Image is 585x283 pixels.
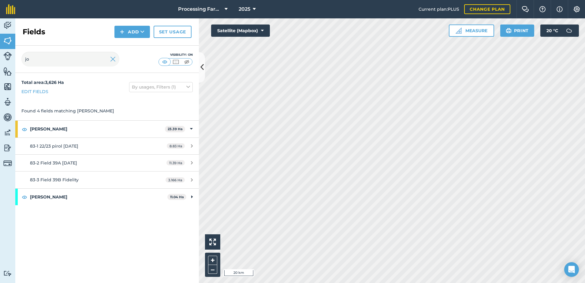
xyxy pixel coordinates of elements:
img: svg+xml;base64,PD94bWwgdmVyc2lvbj0iMS4wIiBlbmNvZGluZz0idXRmLTgiPz4KPCEtLSBHZW5lcmF0b3I6IEFkb2JlIE... [3,128,12,137]
img: A cog icon [573,6,580,12]
span: 2025 [239,6,250,13]
span: Current plan : PLUS [419,6,459,13]
img: svg+xml;base64,PHN2ZyB4bWxucz0iaHR0cDovL3d3dy53My5vcmcvMjAwMC9zdmciIHdpZHRoPSIxOSIgaGVpZ2h0PSIyNC... [506,27,512,34]
img: svg+xml;base64,PD94bWwgdmVyc2lvbj0iMS4wIiBlbmNvZGluZz0idXRmLTgiPz4KPCEtLSBHZW5lcmF0b3I6IEFkb2JlIE... [3,143,12,153]
div: Found 4 fields matching [PERSON_NAME] [15,101,199,120]
h2: Fields [23,27,45,37]
button: Add [114,26,150,38]
img: fieldmargin Logo [6,4,15,14]
img: svg+xml;base64,PHN2ZyB4bWxucz0iaHR0cDovL3d3dy53My5vcmcvMjAwMC9zdmciIHdpZHRoPSI1MCIgaGVpZ2h0PSI0MC... [183,59,191,65]
img: A question mark icon [539,6,546,12]
span: Processing Farms [178,6,222,13]
strong: [PERSON_NAME] [30,121,165,137]
img: svg+xml;base64,PHN2ZyB4bWxucz0iaHR0cDovL3d3dy53My5vcmcvMjAwMC9zdmciIHdpZHRoPSI1MCIgaGVpZ2h0PSI0MC... [172,59,180,65]
img: svg+xml;base64,PD94bWwgdmVyc2lvbj0iMS4wIiBlbmNvZGluZz0idXRmLTgiPz4KPCEtLSBHZW5lcmF0b3I6IEFkb2JlIE... [3,97,12,107]
strong: [PERSON_NAME] [30,189,167,205]
button: By usages, Filters (1) [129,82,193,92]
img: Ruler icon [456,28,462,34]
strong: Total area : 3,626 Ha [21,80,64,85]
button: – [208,265,217,274]
strong: 11.04 Ha [170,195,184,199]
img: svg+xml;base64,PHN2ZyB4bWxucz0iaHR0cDovL3d3dy53My5vcmcvMjAwMC9zdmciIHdpZHRoPSI1NiIgaGVpZ2h0PSI2MC... [3,36,12,45]
div: [PERSON_NAME]11.04 Ha [15,189,199,205]
a: Set usage [154,26,192,38]
span: 8.83 Ha [167,143,185,149]
button: 20 °C [540,25,579,37]
img: svg+xml;base64,PHN2ZyB4bWxucz0iaHR0cDovL3d3dy53My5vcmcvMjAwMC9zdmciIHdpZHRoPSIxOCIgaGVpZ2h0PSIyNC... [22,126,27,133]
a: 83-2 Field 39A [DATE]11.39 Ha [15,155,199,171]
img: svg+xml;base64,PD94bWwgdmVyc2lvbj0iMS4wIiBlbmNvZGluZz0idXRmLTgiPz4KPCEtLSBHZW5lcmF0b3I6IEFkb2JlIE... [3,52,12,60]
div: [PERSON_NAME]23.39 Ha [15,121,199,137]
img: svg+xml;base64,PHN2ZyB4bWxucz0iaHR0cDovL3d3dy53My5vcmcvMjAwMC9zdmciIHdpZHRoPSIxNyIgaGVpZ2h0PSIxNy... [557,6,563,13]
img: svg+xml;base64,PD94bWwgdmVyc2lvbj0iMS4wIiBlbmNvZGluZz0idXRmLTgiPz4KPCEtLSBHZW5lcmF0b3I6IEFkb2JlIE... [3,159,12,168]
span: 20 ° C [546,25,558,37]
a: Change plan [464,4,510,14]
a: Edit fields [21,88,48,95]
img: svg+xml;base64,PD94bWwgdmVyc2lvbj0iMS4wIiBlbmNvZGluZz0idXRmLTgiPz4KPCEtLSBHZW5lcmF0b3I6IEFkb2JlIE... [3,21,12,30]
img: svg+xml;base64,PHN2ZyB4bWxucz0iaHR0cDovL3d3dy53My5vcmcvMjAwMC9zdmciIHdpZHRoPSIxOCIgaGVpZ2h0PSIyNC... [22,193,27,201]
img: Four arrows, one pointing top left, one top right, one bottom right and the last bottom left [209,239,216,245]
img: svg+xml;base64,PD94bWwgdmVyc2lvbj0iMS4wIiBlbmNvZGluZz0idXRmLTgiPz4KPCEtLSBHZW5lcmF0b3I6IEFkb2JlIE... [3,113,12,122]
div: Visibility: On [158,52,193,57]
span: 83-2 Field 39A [DATE] [30,160,77,166]
div: Open Intercom Messenger [564,262,579,277]
img: Two speech bubbles overlapping with the left bubble in the forefront [522,6,529,12]
span: 11.39 Ha [166,160,185,165]
input: Search [21,52,119,66]
img: svg+xml;base64,PHN2ZyB4bWxucz0iaHR0cDovL3d3dy53My5vcmcvMjAwMC9zdmciIHdpZHRoPSIyMiIgaGVpZ2h0PSIzMC... [110,55,116,63]
img: svg+xml;base64,PHN2ZyB4bWxucz0iaHR0cDovL3d3dy53My5vcmcvMjAwMC9zdmciIHdpZHRoPSI1MCIgaGVpZ2h0PSI0MC... [161,59,169,65]
a: 83-3 Field 39B Fidelity3.166 Ha [15,172,199,188]
a: 83-1 22/23 pirol [DATE]8.83 Ha [15,138,199,154]
span: 3.166 Ha [166,177,185,183]
strong: 23.39 Ha [168,127,183,131]
button: Measure [449,25,494,37]
button: Print [500,25,535,37]
img: svg+xml;base64,PHN2ZyB4bWxucz0iaHR0cDovL3d3dy53My5vcmcvMjAwMC9zdmciIHdpZHRoPSI1NiIgaGVpZ2h0PSI2MC... [3,67,12,76]
img: svg+xml;base64,PHN2ZyB4bWxucz0iaHR0cDovL3d3dy53My5vcmcvMjAwMC9zdmciIHdpZHRoPSI1NiIgaGVpZ2h0PSI2MC... [3,82,12,91]
img: svg+xml;base64,PD94bWwgdmVyc2lvbj0iMS4wIiBlbmNvZGluZz0idXRmLTgiPz4KPCEtLSBHZW5lcmF0b3I6IEFkb2JlIE... [3,270,12,276]
button: Satellite (Mapbox) [211,25,270,37]
img: svg+xml;base64,PHN2ZyB4bWxucz0iaHR0cDovL3d3dy53My5vcmcvMjAwMC9zdmciIHdpZHRoPSIxNCIgaGVpZ2h0PSIyNC... [120,28,124,36]
span: 83-3 Field 39B Fidelity [30,177,79,183]
span: 83-1 22/23 pirol [DATE] [30,143,78,149]
img: svg+xml;base64,PD94bWwgdmVyc2lvbj0iMS4wIiBlbmNvZGluZz0idXRmLTgiPz4KPCEtLSBHZW5lcmF0b3I6IEFkb2JlIE... [563,25,575,37]
button: + [208,256,217,265]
